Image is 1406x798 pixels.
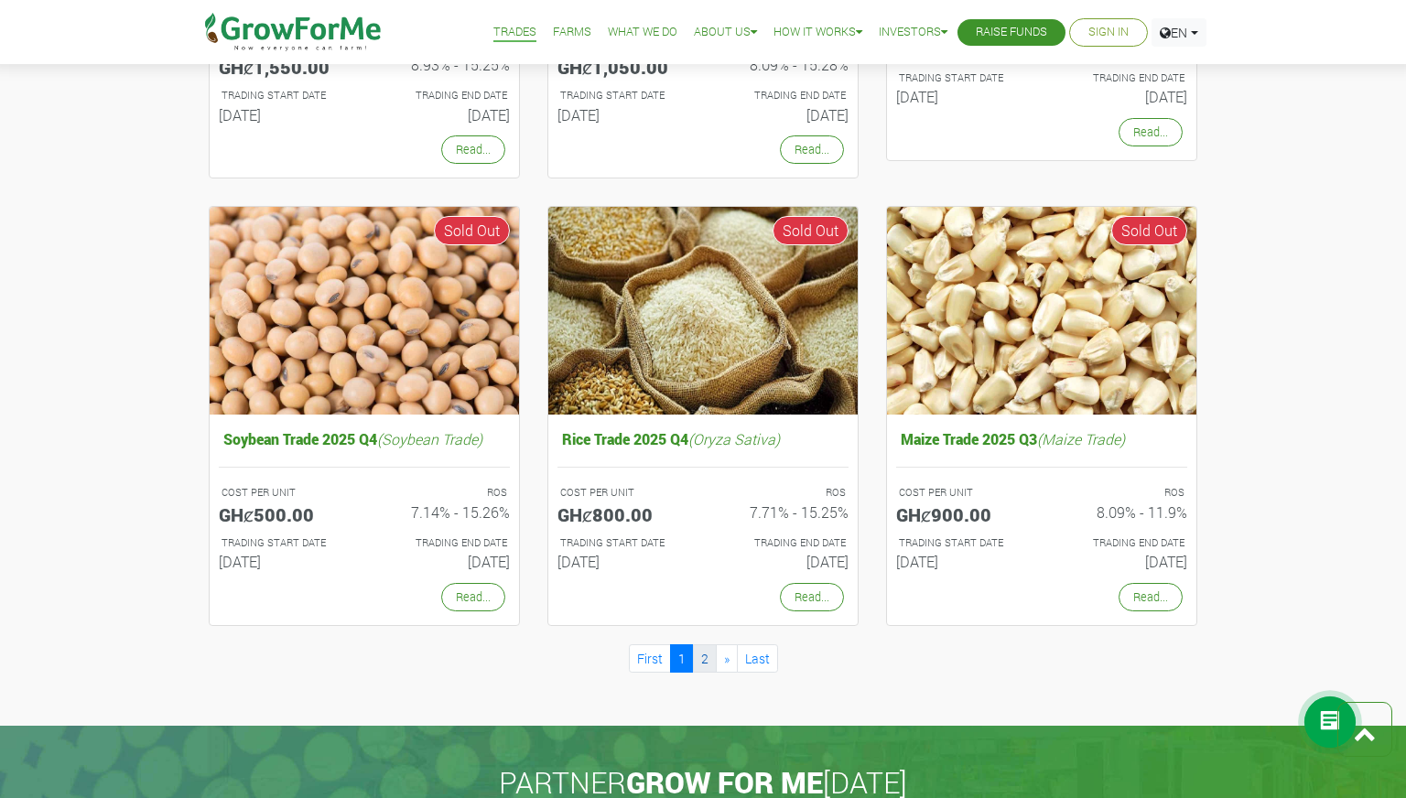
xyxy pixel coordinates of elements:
h6: 7.71% - 15.25% [717,503,849,521]
a: Trades [493,23,536,42]
h5: GHȼ800.00 [557,503,689,525]
h6: 8.09% - 11.9% [1055,503,1187,521]
p: COST PER UNIT [899,485,1025,501]
a: Maize Trade 2025 Q3(Maize Trade) COST PER UNIT GHȼ900.00 ROS 8.09% - 11.9% TRADING START DATE [DA... [896,426,1187,578]
h5: GHȼ1,550.00 [219,56,351,78]
p: ROS [719,485,846,501]
a: Read... [780,583,844,611]
p: Estimated Trading Start Date [560,535,687,551]
p: Estimated Trading Start Date [899,535,1025,551]
p: Estimated Trading End Date [719,535,846,551]
h6: [DATE] [219,106,351,124]
p: Estimated Trading End Date [1058,535,1184,551]
a: Investors [879,23,947,42]
a: Read... [441,583,505,611]
a: What We Do [608,23,677,42]
h6: [DATE] [717,553,849,570]
p: Estimated Trading Start Date [560,88,687,103]
h5: Rice Trade 2025 Q4 [557,426,849,452]
a: 1 [670,644,694,673]
a: How it Works [773,23,862,42]
img: growforme image [887,207,1196,415]
img: growforme image [548,207,858,415]
p: Estimated Trading Start Date [899,70,1025,86]
a: About Us [694,23,757,42]
p: Estimated Trading End Date [1058,70,1184,86]
a: Soybean Trade 2025 Q4(Soybean Trade) COST PER UNIT GHȼ500.00 ROS 7.14% - 15.26% TRADING START DAT... [219,426,510,578]
i: (Oryza Sativa) [688,429,780,448]
h6: [DATE] [557,106,689,124]
span: » [724,650,730,667]
h6: 7.14% - 15.26% [378,503,510,521]
span: Sold Out [434,216,510,245]
p: Estimated Trading Start Date [222,88,348,103]
a: First [629,644,671,673]
a: Read... [1119,583,1183,611]
h5: GHȼ500.00 [219,503,351,525]
i: (Maize Trade) [1037,429,1125,448]
a: EN [1152,18,1206,47]
i: (Soybean Trade) [377,429,482,448]
h6: 8.93% - 15.25% [378,56,510,73]
h5: GHȼ900.00 [896,503,1028,525]
h5: Soybean Trade 2025 Q4 [219,426,510,452]
h6: [DATE] [378,106,510,124]
span: Sold Out [773,216,849,245]
span: Sold Out [1111,216,1187,245]
h6: [DATE] [717,106,849,124]
h6: [DATE] [1055,553,1187,570]
p: Estimated Trading End Date [381,88,507,103]
h6: [DATE] [896,88,1028,105]
h6: [DATE] [219,553,351,570]
a: Read... [1119,118,1183,146]
a: Raise Funds [976,23,1047,42]
a: Read... [441,135,505,164]
h5: Maize Trade 2025 Q3 [896,426,1187,452]
p: Estimated Trading End Date [719,88,846,103]
p: ROS [1058,485,1184,501]
p: COST PER UNIT [222,485,348,501]
h6: [DATE] [896,553,1028,570]
img: growforme image [210,207,519,415]
p: ROS [381,485,507,501]
h6: 8.09% - 15.28% [717,56,849,73]
a: Last [737,644,778,673]
a: Read... [780,135,844,164]
h6: [DATE] [1055,88,1187,105]
h6: [DATE] [378,553,510,570]
a: 2 [693,644,717,673]
a: Rice Trade 2025 Q4(Oryza Sativa) COST PER UNIT GHȼ800.00 ROS 7.71% - 15.25% TRADING START DATE [D... [557,426,849,578]
nav: Page Navigation [209,644,1197,673]
p: Estimated Trading Start Date [222,535,348,551]
h6: [DATE] [557,553,689,570]
a: Sign In [1088,23,1129,42]
h5: GHȼ1,050.00 [557,56,689,78]
p: COST PER UNIT [560,485,687,501]
p: Estimated Trading End Date [381,535,507,551]
a: Farms [553,23,591,42]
